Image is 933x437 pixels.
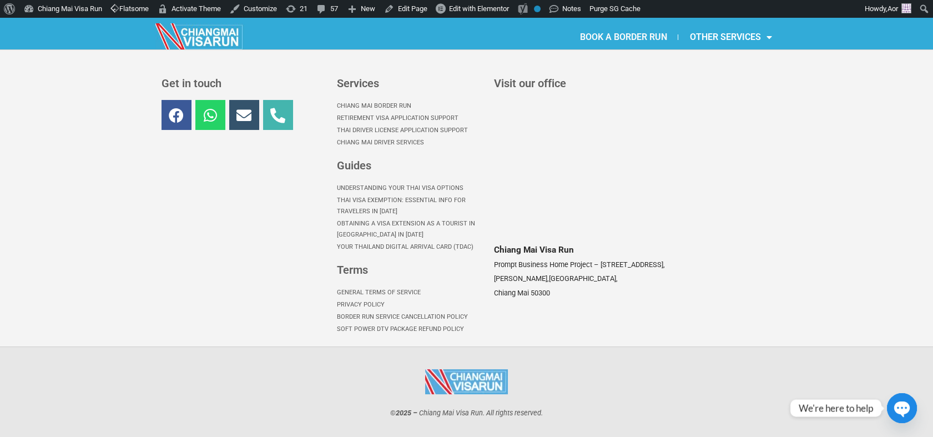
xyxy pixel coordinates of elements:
[337,218,483,241] a: Obtaining a Visa Extension as a Tourist in [GEOGRAPHIC_DATA] in [DATE]
[337,182,483,253] nav: Menu
[494,260,598,269] span: Prompt Business Home Project –
[337,264,483,275] h3: Terms
[337,287,483,335] nav: Menu
[337,100,483,112] a: Chiang Mai Border Run
[337,287,483,299] a: General Terms of Service
[494,245,574,255] span: Chiang Mai Visa Run
[337,78,483,89] h3: Services
[337,160,483,171] h3: Guides
[337,241,483,253] a: Your Thailand Digital Arrival Card (TDAC)
[337,323,483,335] a: Soft Power DTV Package Refund Policy
[162,78,326,89] h3: Get in touch
[337,182,483,194] a: Understanding Your Thai Visa options
[483,409,543,417] span: . All rights reserved.
[494,78,770,89] h3: Visit our office
[494,274,618,297] span: [GEOGRAPHIC_DATA], Chiang Mai 50300
[337,311,483,323] a: Border Run Service Cancellation Policy
[887,4,898,13] span: Aor
[390,409,396,417] span: ©
[396,409,417,417] strong: 2025 –
[449,4,509,13] span: Edit with Elementor
[337,100,483,149] nav: Menu
[337,299,483,311] a: Privacy Policy
[337,124,483,137] a: Thai Driver License Application Support
[678,24,783,50] a: OTHER SERVICES
[534,6,541,12] div: No index
[466,24,783,50] nav: Menu
[568,24,678,50] a: BOOK A BORDER RUN
[337,194,483,218] a: Thai Visa Exemption: Essential Info for Travelers in [DATE]
[419,409,483,417] span: Chiang Mai Visa Run
[337,137,483,149] a: Chiang Mai Driver Services
[337,112,483,124] a: Retirement Visa Application Support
